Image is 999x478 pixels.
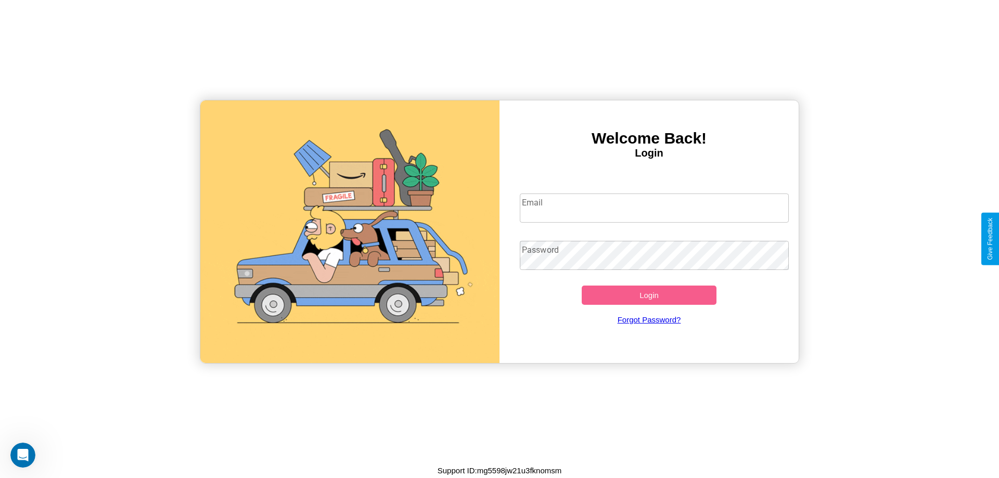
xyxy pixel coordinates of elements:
[438,463,561,477] p: Support ID: mg5598jw21u3fknomsm
[10,443,35,468] iframe: Intercom live chat
[582,286,716,305] button: Login
[499,130,799,147] h3: Welcome Back!
[515,305,784,334] a: Forgot Password?
[200,100,499,363] img: gif
[499,147,799,159] h4: Login
[987,218,994,260] div: Give Feedback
